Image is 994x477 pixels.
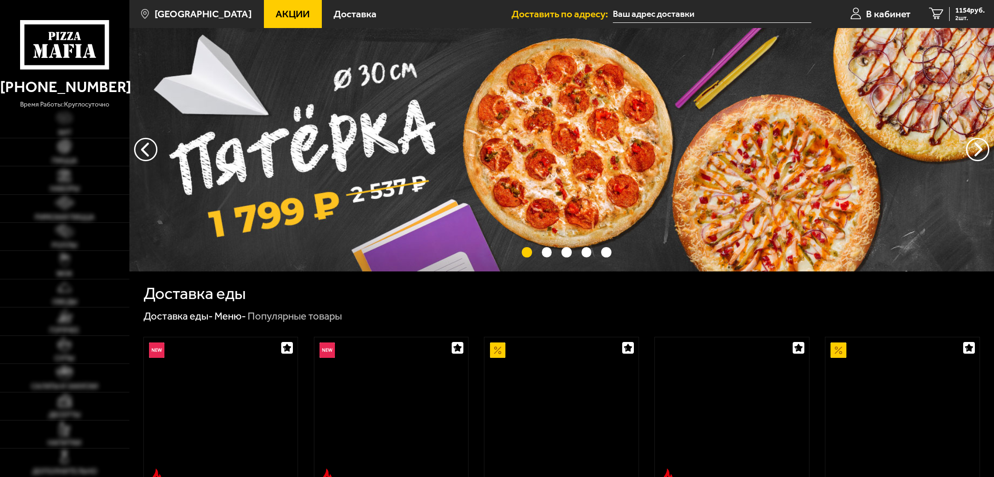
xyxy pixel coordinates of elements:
span: Обеды [52,299,77,306]
button: точки переключения [582,247,591,257]
button: точки переключения [561,247,571,257]
a: Меню- [214,310,246,322]
span: Доставить по адресу: [511,9,613,19]
span: Доставка [334,9,376,19]
span: Салаты и закуски [31,383,98,390]
button: точки переключения [601,247,611,257]
a: Доставка еды- [143,310,213,322]
button: точки переключения [542,247,552,257]
span: Пицца [52,157,77,164]
button: точки переключения [522,247,532,257]
img: Акционный [831,342,846,358]
span: Римская пицца [35,214,94,221]
span: 2 шт. [955,15,985,21]
span: Супы [55,355,74,362]
span: Напитки [48,440,81,447]
span: 1154 руб. [955,7,985,14]
span: WOK [57,271,72,278]
span: Наборы [50,185,79,192]
span: Дополнительно [32,468,97,475]
div: Популярные товары [248,310,342,323]
span: В кабинет [866,9,910,19]
button: следующий [134,138,157,161]
input: Ваш адрес доставки [613,6,812,23]
span: Акции [276,9,310,19]
button: предыдущий [966,138,989,161]
span: Горячее [50,327,79,334]
span: Роллы [52,242,77,249]
img: Новинка [149,342,164,358]
span: Десерты [49,412,80,419]
span: [GEOGRAPHIC_DATA] [155,9,252,19]
img: Новинка [319,342,335,358]
h1: Доставка еды [143,285,246,302]
span: Хит [58,129,71,136]
img: Акционный [490,342,505,358]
